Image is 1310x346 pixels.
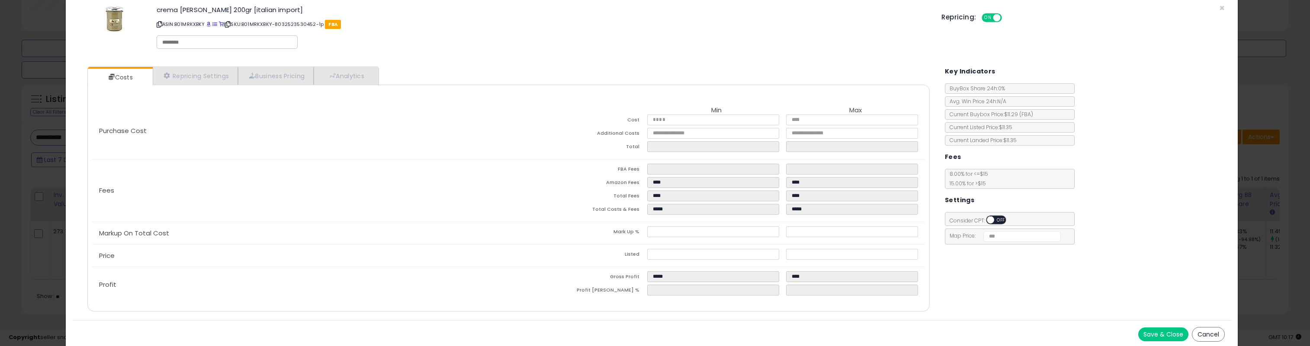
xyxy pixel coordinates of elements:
[945,66,995,77] h5: Key Indicators
[1000,14,1014,22] span: OFF
[508,285,647,298] td: Profit [PERSON_NAME] %
[92,281,509,288] p: Profit
[88,69,152,86] a: Costs
[508,114,647,128] td: Cost
[508,164,647,177] td: FBA Fees
[1138,327,1188,341] button: Save & Close
[106,6,123,32] img: 41WegryywKL._SL60_.jpg
[508,190,647,204] td: Total Fees
[325,20,341,29] span: FBA
[994,216,1008,224] span: OFF
[945,170,988,187] span: 8.00 % for <= $15
[314,67,378,85] a: Analytics
[508,141,647,155] td: Total
[945,136,1017,144] span: Current Landed Price: $11.35
[941,14,976,21] h5: Repricing:
[1192,327,1225,342] button: Cancel
[945,124,1012,131] span: Current Listed Price: $11.35
[508,128,647,141] td: Additional Costs
[1019,111,1033,118] span: ( FBA )
[945,180,986,187] span: 15.00 % for > $15
[157,6,929,13] h3: crema [PERSON_NAME] 200gr [italian import]
[92,127,509,134] p: Purchase Cost
[508,249,647,262] td: Listed
[219,21,224,28] a: Your listing only
[157,17,929,31] p: ASIN: B01MRKXBKY | SKU: B01MRKXBKY-8032523530452-1p
[92,252,509,259] p: Price
[1004,111,1033,118] span: $11.29
[92,230,509,237] p: Markup On Total Cost
[508,271,647,285] td: Gross Profit
[945,111,1033,118] span: Current Buybox Price:
[945,98,1006,105] span: Avg. Win Price 24h: N/A
[508,177,647,190] td: Amazon Fees
[508,226,647,240] td: Mark Up %
[92,187,509,194] p: Fees
[786,107,925,114] th: Max
[212,21,217,28] a: All offer listings
[945,217,1018,224] span: Consider CPT:
[1219,2,1225,14] span: ×
[647,107,786,114] th: Min
[206,21,211,28] a: BuyBox page
[945,195,974,206] h5: Settings
[508,204,647,217] td: Total Costs & Fees
[238,67,314,85] a: Business Pricing
[982,14,993,22] span: ON
[945,232,1061,239] span: Map Price:
[153,67,238,85] a: Repricing Settings
[945,152,961,162] h5: Fees
[945,85,1005,92] span: BuyBox Share 24h: 0%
